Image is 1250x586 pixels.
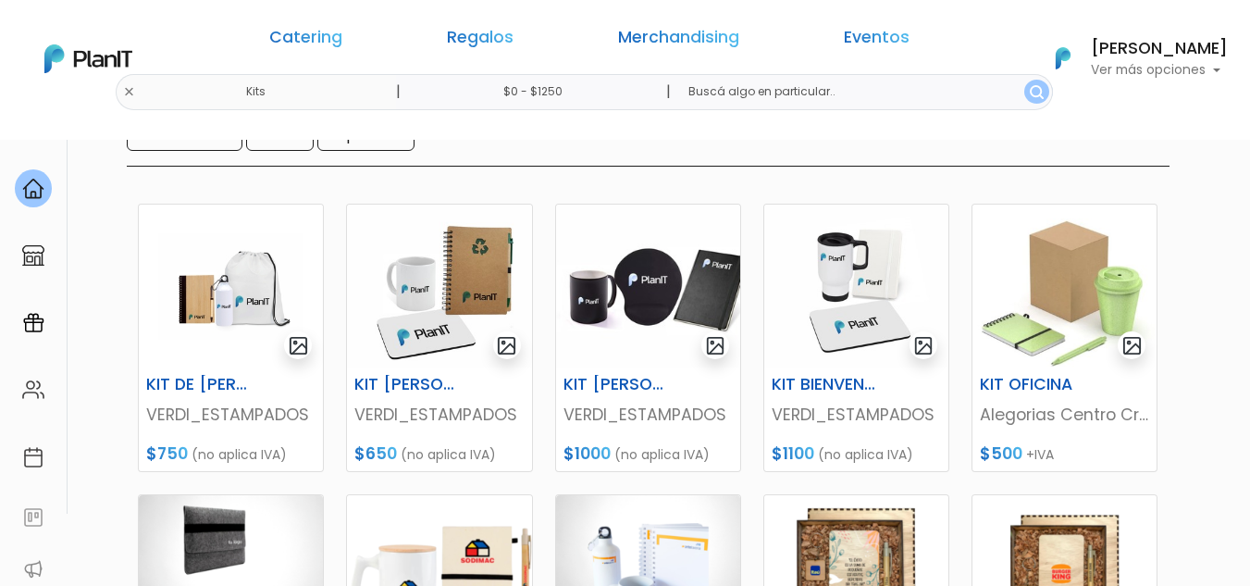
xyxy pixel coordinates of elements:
p: VERDI_ESTAMPADOS [354,403,524,427]
p: Ya probaste PlanitGO? Vas a poder automatizarlas acciones de todo el año. Escribinos para saber más! [65,170,309,231]
p: | [396,81,401,103]
i: send [315,278,352,300]
span: (no aplica IVA) [192,445,287,464]
a: gallery-light KIT BIENVENIDA VERDI_ESTAMPADOS $1100 (no aplica IVA) [763,204,949,472]
img: home-e721727adea9d79c4d83392d1f703f7f8bce08238fde08b1acbfd93340b81755.svg [22,178,44,200]
a: gallery-light KIT OFICINA Alegorias Centro Creativo $500 +IVA [972,204,1157,472]
strong: PLAN IT [65,150,118,166]
img: thumb_WhatsApp_Image_2023-06-26_at_13.21.33.jpeg [764,205,948,368]
a: gallery-light KIT [PERSON_NAME] 3 VERDI_ESTAMPADOS $1000 (no aplica IVA) [555,204,741,472]
i: insert_emoticon [282,278,315,300]
img: marketplace-4ceaa7011d94191e9ded77b95e3339b90024bf715f7c57f8cf31f2d8c509eaba.svg [22,244,44,267]
h6: KIT BIENVENIDA [761,375,888,394]
p: Ver más opciones [1091,64,1228,77]
span: $750 [146,443,188,465]
img: thumb_WhatsApp_Image_2023-06-26_at_13.21.02.jpeg [347,205,531,368]
span: $1100 [772,443,814,465]
img: gallery-light [913,335,934,356]
img: gallery-light [1121,335,1143,356]
h6: KIT DE [PERSON_NAME] [135,375,263,394]
a: gallery-light KIT [PERSON_NAME] 1 VERDI_ESTAMPADOS $650 (no aplica IVA) [346,204,532,472]
span: $1000 [563,443,611,465]
button: PlanIt Logo [PERSON_NAME] Ver más opciones [1032,34,1228,82]
img: people-662611757002400ad9ed0e3c099ab2801c6687ba6c219adb57efc949bc21e19d.svg [22,379,44,401]
img: gallery-light [496,335,517,356]
img: PlanIt Logo [44,44,132,73]
a: Merchandising [618,30,739,52]
p: VERDI_ESTAMPADOS [772,403,941,427]
a: gallery-light KIT DE [PERSON_NAME] VERDI_ESTAMPADOS $750 (no aplica IVA) [138,204,324,472]
a: Regalos [447,30,514,52]
h6: [PERSON_NAME] [1091,41,1228,57]
img: gallery-light [705,335,726,356]
p: VERDI_ESTAMPADOS [146,403,316,427]
img: campaigns-02234683943229c281be62815700db0a1741e53638e28bf9629b52c665b00959.svg [22,312,44,334]
a: Catering [269,30,342,52]
img: search_button-432b6d5273f82d61273b3651a40e1bd1b912527efae98b1b7a1b2c0702e16a8d.svg [1030,85,1044,99]
i: keyboard_arrow_down [287,141,315,168]
div: J [48,111,326,148]
span: (no aplica IVA) [818,445,913,464]
span: (no aplica IVA) [401,445,496,464]
h6: KIT OFICINA [969,375,1096,394]
img: thumb_WhatsApp_Image_2023-06-26_at_13.21.17.jpeg [556,205,740,368]
span: +IVA [1026,445,1054,464]
span: J [186,111,223,148]
p: VERDI_ESTAMPADOS [563,403,733,427]
img: partners-52edf745621dab592f3b2c58e3bca9d71375a7ef29c3b500c9f145b62cc070d4.svg [22,558,44,580]
img: feedback-78b5a0c8f98aac82b08bfc38622c3050aee476f2c9584af64705fc4e61158814.svg [22,506,44,529]
img: close-6986928ebcb1d6c9903e3b54e860dbc4d054630f23adef3a32610726dff6a82b.svg [123,86,135,98]
div: PLAN IT Ya probaste PlanitGO? Vas a poder automatizarlas acciones de todo el año. Escribinos para... [48,130,326,246]
span: $650 [354,443,397,465]
span: $500 [980,443,1022,465]
h6: KIT [PERSON_NAME] 1 [343,375,471,394]
img: user_d58e13f531133c46cb30575f4d864daf.jpeg [167,93,204,130]
img: thumb_WhatsApp_Image_2023-06-22_at_09.18.32.jpg [139,205,323,368]
span: ¡Escríbenos! [96,281,282,300]
span: (no aplica IVA) [614,445,710,464]
a: Eventos [844,30,910,52]
p: Alegorias Centro Creativo [980,403,1149,427]
p: | [666,81,671,103]
img: thumb_Captura_de_pantalla_2023-08-09_160309.jpg [972,205,1157,368]
img: user_04fe99587a33b9844688ac17b531be2b.png [149,111,186,148]
img: calendar-87d922413cdce8b2cf7b7f5f62616a5cf9e4887200fb71536465627b3292af00.svg [22,446,44,468]
h6: KIT [PERSON_NAME] 3 [552,375,680,394]
img: PlanIt Logo [1043,38,1083,79]
img: gallery-light [288,335,309,356]
input: Buscá algo en particular.. [674,74,1052,110]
